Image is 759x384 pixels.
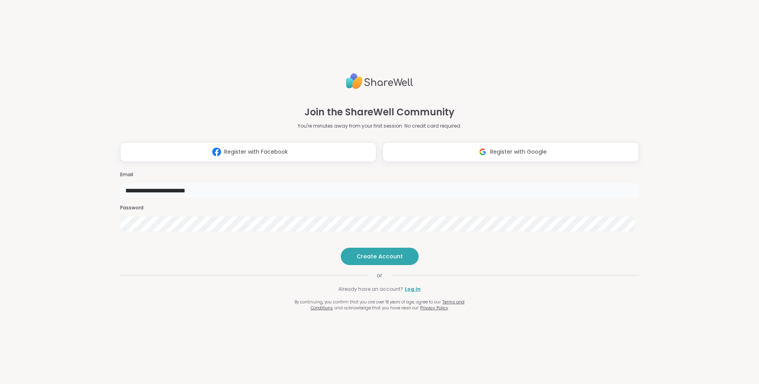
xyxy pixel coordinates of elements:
span: and acknowledge that you have read our [334,305,419,311]
h1: Join the ShareWell Community [304,105,455,119]
span: Already have an account? [338,286,403,293]
h3: Password [120,205,639,211]
span: Register with Google [490,148,547,156]
button: Create Account [341,248,419,265]
img: ShareWell Logomark [475,145,490,159]
a: Privacy Policy [420,305,448,311]
a: Log in [405,286,421,293]
a: Terms and Conditions [311,299,464,311]
img: ShareWell Logo [346,70,413,92]
span: or [367,271,392,279]
h3: Email [120,171,639,178]
button: Register with Google [383,142,639,162]
img: ShareWell Logomark [209,145,224,159]
span: Create Account [357,252,403,260]
span: Register with Facebook [224,148,288,156]
p: You're minutes away from your first session. No credit card required. [298,122,461,130]
span: By continuing, you confirm that you are over 18 years of age, agree to our [295,299,441,305]
button: Register with Facebook [120,142,376,162]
